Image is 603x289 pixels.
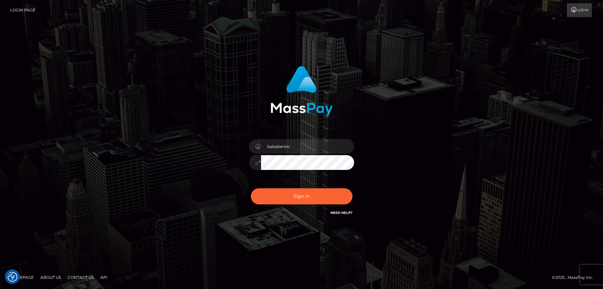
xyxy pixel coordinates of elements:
img: MassPay Login [271,66,333,116]
a: Contact Us [65,272,96,282]
div: © 2025 , MassPay Inc. [552,274,598,281]
button: Consent Preferences [8,272,17,282]
a: Need Help? [331,211,352,215]
a: API [98,272,110,282]
a: About Us [38,272,64,282]
img: Revisit consent button [8,272,17,282]
button: Sign in [251,188,352,204]
a: Homepage [7,272,36,282]
a: Login [567,3,592,17]
input: Username... [261,139,354,154]
a: Login Page [10,3,35,17]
